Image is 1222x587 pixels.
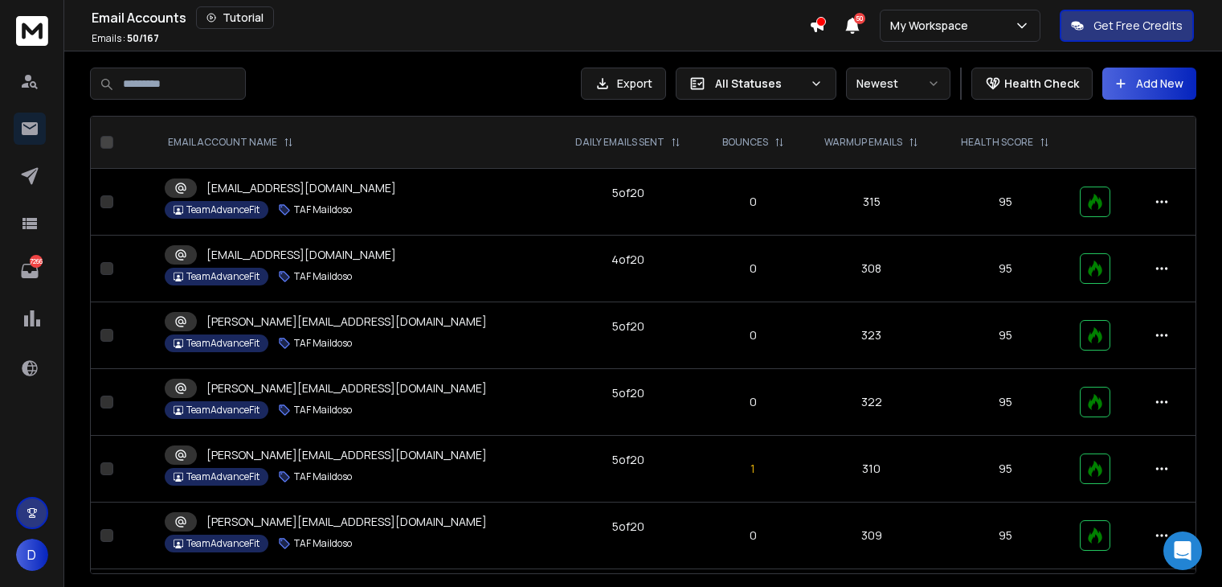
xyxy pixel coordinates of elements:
button: D [16,539,48,571]
p: HEALTH SCORE [961,136,1033,149]
p: TAF Maildoso [294,404,352,417]
p: TeamAdvanceFit [186,270,260,283]
div: 5 of 20 [612,385,644,401]
td: 95 [940,169,1070,236]
td: 95 [940,503,1070,569]
p: TAF Maildoso [294,470,352,483]
p: TAF Maildoso [294,537,352,550]
p: TAF Maildoso [294,270,352,283]
span: 50 / 167 [127,31,159,45]
p: [PERSON_NAME][EMAIL_ADDRESS][DOMAIN_NAME] [206,314,487,330]
p: TeamAdvanceFit [186,203,260,216]
div: Open Intercom Messenger [1163,532,1202,570]
p: [EMAIL_ADDRESS][DOMAIN_NAME] [206,247,396,263]
p: [PERSON_NAME][EMAIL_ADDRESS][DOMAIN_NAME] [206,514,487,530]
a: 7266 [14,255,46,287]
div: 4 of 20 [611,252,644,268]
p: TAF Maildoso [294,337,352,350]
p: TAF Maildoso [294,203,352,216]
p: WARMUP EMAILS [824,136,902,149]
button: Get Free Credits [1060,10,1194,42]
div: 5 of 20 [612,519,644,535]
p: 7266 [30,255,43,268]
td: 95 [940,302,1070,369]
td: 323 [803,302,940,369]
button: Newest [846,68,950,100]
td: 322 [803,369,940,436]
p: [PERSON_NAME][EMAIL_ADDRESS][DOMAIN_NAME] [206,380,487,396]
p: 0 [713,527,794,544]
div: EMAIL ACCOUNT NAME [168,136,293,149]
span: 50 [854,13,865,24]
p: TeamAdvanceFit [186,404,260,417]
p: 0 [713,261,794,277]
p: 0 [713,194,794,210]
button: Export [581,68,666,100]
p: 0 [713,327,794,343]
p: 0 [713,394,794,410]
td: 309 [803,503,940,569]
p: Get Free Credits [1093,18,1183,34]
p: DAILY EMAILS SENT [575,136,664,149]
button: Add New [1102,68,1196,100]
button: Health Check [971,68,1093,100]
div: 5 of 20 [612,318,644,335]
p: All Statuses [715,76,803,92]
button: Tutorial [196,6,274,29]
td: 308 [803,236,940,302]
p: TeamAdvanceFit [186,470,260,483]
td: 310 [803,436,940,503]
td: 315 [803,169,940,236]
td: 95 [940,436,1070,503]
td: 95 [940,369,1070,436]
div: 5 of 20 [612,185,644,201]
div: Email Accounts [92,6,809,29]
div: 5 of 20 [612,452,644,468]
p: My Workspace [890,18,975,34]
p: BOUNCES [722,136,768,149]
p: 1 [713,461,794,477]
p: Emails : [92,32,159,45]
p: [EMAIL_ADDRESS][DOMAIN_NAME] [206,180,396,196]
p: Health Check [1004,76,1079,92]
p: TeamAdvanceFit [186,537,260,550]
p: TeamAdvanceFit [186,337,260,350]
p: [PERSON_NAME][EMAIL_ADDRESS][DOMAIN_NAME] [206,447,487,463]
td: 95 [940,236,1070,302]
